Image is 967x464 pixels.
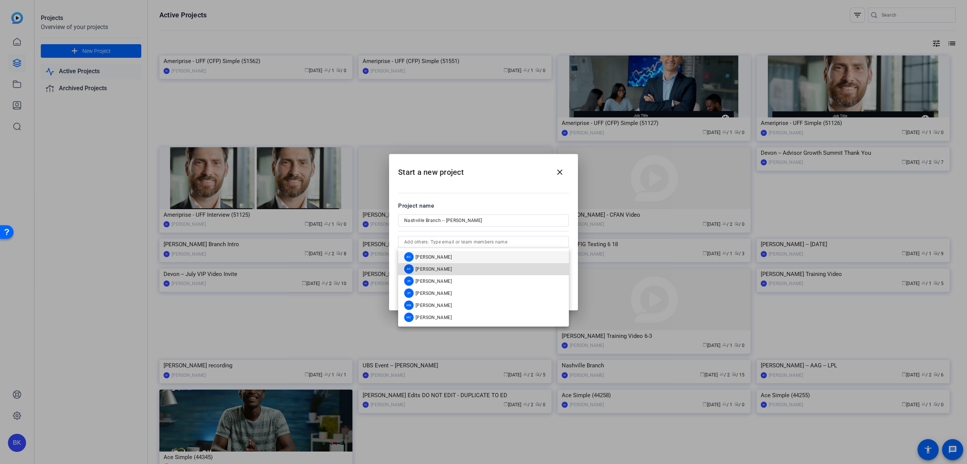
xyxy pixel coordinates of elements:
[398,202,569,210] div: Project name
[416,266,452,272] span: [PERSON_NAME]
[404,276,414,286] div: JR
[416,290,452,296] span: [PERSON_NAME]
[404,301,414,310] div: MB
[404,288,414,298] div: JP
[555,168,564,177] mat-icon: close
[416,314,452,321] span: [PERSON_NAME]
[404,237,563,247] input: Add others: Type email or team members name
[404,252,414,262] div: BC
[404,216,563,225] input: Enter Project Name
[404,313,414,322] div: MC
[416,302,452,308] span: [PERSON_NAME]
[389,154,578,185] h2: Start a new project
[416,254,452,260] span: [PERSON_NAME]
[416,278,452,284] span: [PERSON_NAME]
[404,264,414,274] div: BF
